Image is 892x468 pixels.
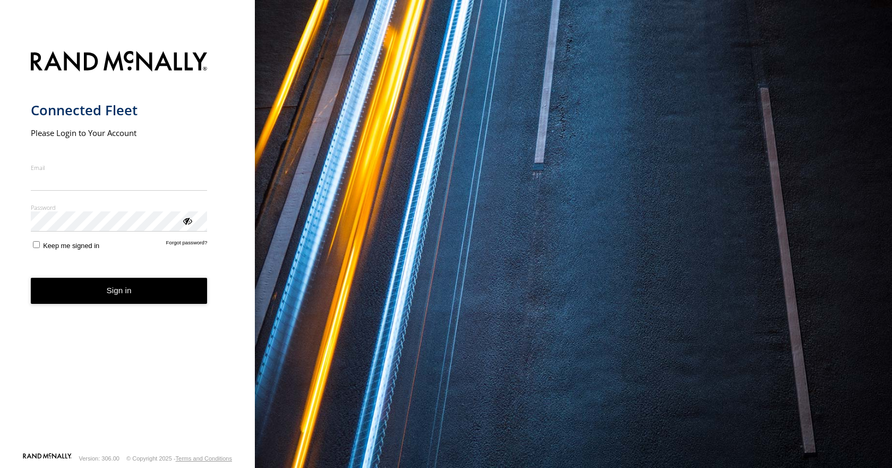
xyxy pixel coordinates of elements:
div: ViewPassword [182,215,192,226]
a: Forgot password? [166,240,208,250]
label: Password [31,203,208,211]
a: Terms and Conditions [176,455,232,462]
button: Sign in [31,278,208,304]
div: Version: 306.00 [79,455,119,462]
span: Keep me signed in [43,242,99,250]
input: Keep me signed in [33,241,40,248]
form: main [31,45,225,452]
h1: Connected Fleet [31,101,208,119]
a: Visit our Website [23,453,72,464]
h2: Please Login to Your Account [31,127,208,138]
label: Email [31,164,208,172]
div: © Copyright 2025 - [126,455,232,462]
img: Rand McNally [31,49,208,76]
